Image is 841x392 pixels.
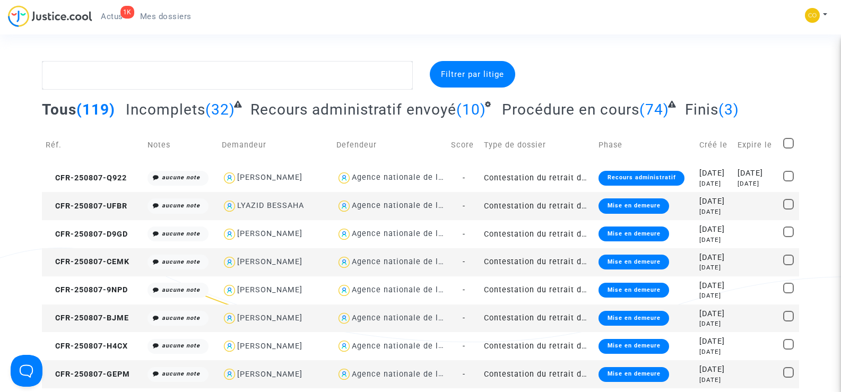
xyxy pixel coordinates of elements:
[8,5,92,27] img: jc-logo.svg
[463,202,465,211] span: -
[205,101,235,118] span: (32)
[502,101,639,118] span: Procédure en cours
[463,285,465,294] span: -
[333,126,447,164] td: Defendeur
[336,227,352,242] img: icon-user.svg
[46,230,128,239] span: CFR-250807-D9GD
[162,202,200,209] i: aucune note
[738,168,775,179] div: [DATE]
[46,173,127,182] span: CFR-250807-Q922
[336,198,352,214] img: icon-user.svg
[441,69,504,79] span: Filtrer par litige
[237,342,302,351] div: [PERSON_NAME]
[463,257,465,266] span: -
[336,255,352,270] img: icon-user.svg
[76,101,115,118] span: (119)
[699,207,730,216] div: [DATE]
[352,257,469,266] div: Agence nationale de l'habitat
[685,101,718,118] span: Finis
[222,170,237,186] img: icon-user.svg
[599,311,669,326] div: Mise en demeure
[699,336,730,347] div: [DATE]
[352,285,469,294] div: Agence nationale de l'habitat
[599,255,669,269] div: Mise en demeure
[599,171,684,186] div: Recours administratif
[480,164,595,192] td: Contestation du retrait de [PERSON_NAME] par l'ANAH (mandataire)
[480,332,595,360] td: Contestation du retrait de [PERSON_NAME] par l'ANAH (mandataire)
[463,342,465,351] span: -
[162,258,200,265] i: aucune note
[599,339,669,354] div: Mise en demeure
[222,367,237,382] img: icon-user.svg
[738,179,775,188] div: [DATE]
[352,229,469,238] div: Agence nationale de l'habitat
[11,355,42,387] iframe: Help Scout Beacon - Open
[718,101,739,118] span: (3)
[463,370,465,379] span: -
[699,263,730,272] div: [DATE]
[46,313,129,323] span: CFR-250807-BJME
[599,227,669,241] div: Mise en demeure
[222,311,237,326] img: icon-user.svg
[699,308,730,320] div: [DATE]
[132,8,200,24] a: Mes dossiers
[250,101,456,118] span: Recours administratif envoyé
[480,220,595,248] td: Contestation du retrait de [PERSON_NAME] par l'ANAH (mandataire)
[237,370,302,379] div: [PERSON_NAME]
[92,8,132,24] a: 1KActus
[699,280,730,292] div: [DATE]
[699,168,730,179] div: [DATE]
[162,342,200,349] i: aucune note
[599,367,669,382] div: Mise en demeure
[352,342,469,351] div: Agence nationale de l'habitat
[699,236,730,245] div: [DATE]
[162,286,200,293] i: aucune note
[480,276,595,304] td: Contestation du retrait de [PERSON_NAME] par l'ANAH (mandataire)
[237,313,302,323] div: [PERSON_NAME]
[480,192,595,220] td: Contestation du retrait de [PERSON_NAME] par l'ANAH (mandataire)
[480,304,595,333] td: Contestation du retrait de [PERSON_NAME] par l'ANAH (mandataire)
[237,229,302,238] div: [PERSON_NAME]
[480,360,595,388] td: Contestation du retrait de [PERSON_NAME] par l'ANAH (mandataire)
[222,283,237,298] img: icon-user.svg
[336,367,352,382] img: icon-user.svg
[126,101,205,118] span: Incomplets
[699,376,730,385] div: [DATE]
[805,8,820,23] img: 84a266a8493598cb3cce1313e02c3431
[144,126,218,164] td: Notes
[699,196,730,207] div: [DATE]
[336,338,352,354] img: icon-user.svg
[639,101,669,118] span: (74)
[218,126,333,164] td: Demandeur
[463,313,465,323] span: -
[463,230,465,239] span: -
[237,285,302,294] div: [PERSON_NAME]
[162,370,200,377] i: aucune note
[696,126,734,164] td: Créé le
[46,342,128,351] span: CFR-250807-H4CX
[595,126,696,164] td: Phase
[222,255,237,270] img: icon-user.svg
[352,201,469,210] div: Agence nationale de l'habitat
[336,170,352,186] img: icon-user.svg
[46,285,128,294] span: CFR-250807-9NPD
[699,252,730,264] div: [DATE]
[447,126,480,164] td: Score
[699,179,730,188] div: [DATE]
[237,201,304,210] div: LYAZID BESSAHA
[42,101,76,118] span: Tous
[699,291,730,300] div: [DATE]
[46,370,130,379] span: CFR-250807-GEPM
[46,202,127,211] span: CFR-250807-UFBR
[101,12,123,21] span: Actus
[734,126,779,164] td: Expire le
[463,173,465,182] span: -
[42,126,143,164] td: Réf.
[222,338,237,354] img: icon-user.svg
[46,257,129,266] span: CFR-250807-CEMK
[222,198,237,214] img: icon-user.svg
[237,257,302,266] div: [PERSON_NAME]
[222,227,237,242] img: icon-user.svg
[336,311,352,326] img: icon-user.svg
[699,319,730,328] div: [DATE]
